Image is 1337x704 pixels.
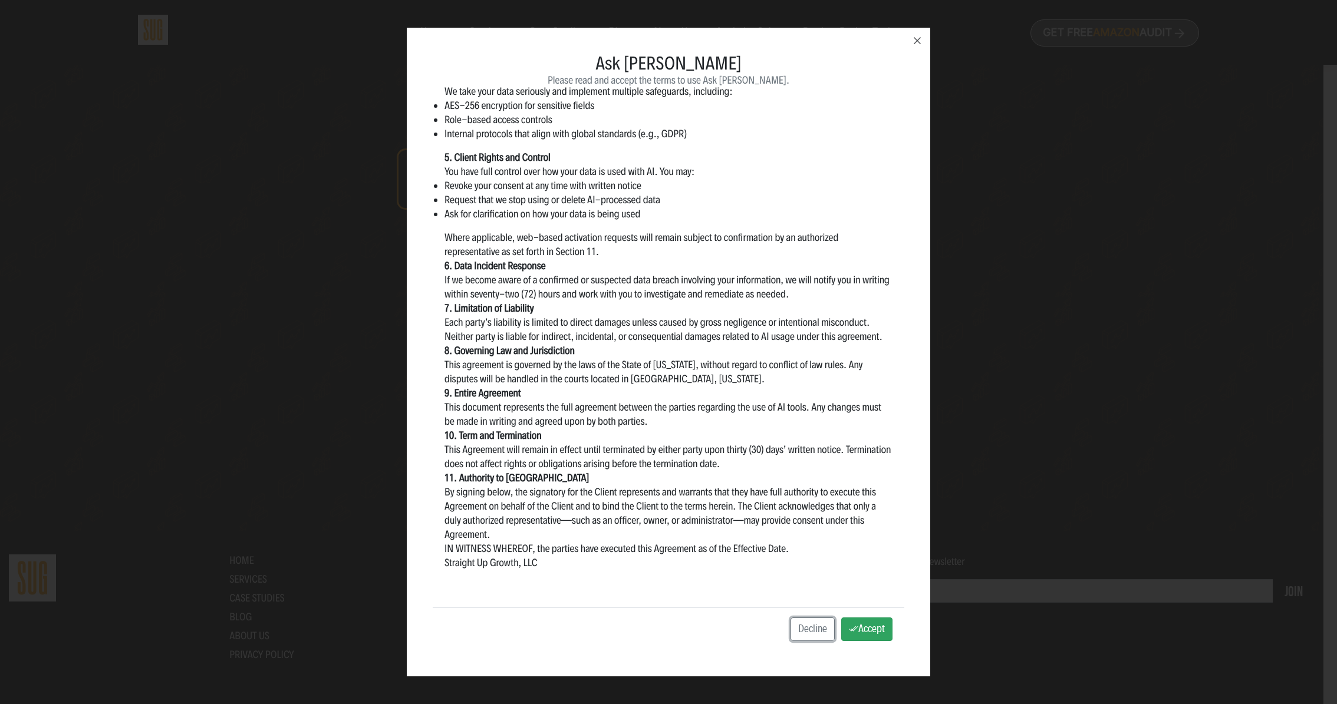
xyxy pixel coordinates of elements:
button: Close [904,28,930,54]
strong: 8. Governing Law and Jurisdiction [444,344,575,357]
p: Each party’s liability is limited to direct damages unless caused by gross negligence or intentio... [444,315,893,343]
strong: 11. Authority to [GEOGRAPHIC_DATA] [444,471,589,484]
p: IN WITNESS WHEREOF, the parties have executed this Agreement as of the Effective Date. [444,541,893,556]
li: Revoke your consent at any time with written notice [444,179,893,193]
strong: 5. Client Rights and Control [444,151,551,164]
li: Request that we stop using or delete AI-processed data [444,193,893,207]
strong: 10. Term and Termination [444,429,542,442]
li: Role-based access controls [444,113,893,127]
p: You have full control over how your data is used with AI. You may: [444,164,893,179]
li: AES-256 encryption for sensitive fields [444,98,893,113]
p: This agreement is governed by the laws of the State of [US_STATE], without regard to conflict of ... [444,358,893,386]
strong: 6. Data Incident Response [444,259,546,272]
p: By signing below, the signatory for the Client represents and warrants that they have full author... [444,485,893,541]
li: Ask for clarification on how your data is being used [444,207,893,221]
p: This document represents the full agreement between the parties regarding the use of AI tools. An... [444,400,893,428]
strong: 7. Limitation of Liability [444,302,534,315]
p: If we become aware of a confirmed or suspected data breach involving your information, we will no... [444,273,893,301]
p: This Agreement will remain in effect until terminated by either party upon thirty (30) days’ writ... [444,442,893,471]
p: Please read and accept the terms to use Ask [PERSON_NAME]. [433,73,904,87]
button: Accept [841,617,893,641]
h3: Ask [PERSON_NAME] [433,54,904,74]
p: We take your data seriously and implement multiple safeguards, including: [444,84,893,98]
button: Decline [791,617,835,641]
li: Internal protocols that align with global standards (e.g., GDPR) [444,127,893,141]
p: Where applicable, web-based activation requests will remain subject to confirmation by an authori... [444,230,893,259]
p: Straight Up Growth, LLC [444,556,893,570]
strong: 9. Entire Agreement [444,386,521,399]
